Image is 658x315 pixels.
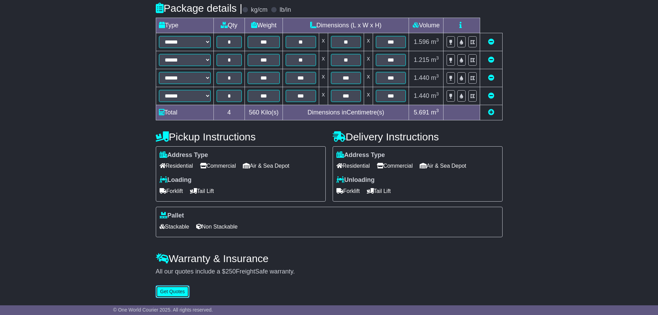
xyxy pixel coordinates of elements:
[160,186,183,196] span: Forklift
[156,105,213,120] td: Total
[488,109,494,116] a: Add new item
[160,221,189,232] span: Stackable
[420,160,466,171] span: Air & Sea Depot
[431,74,439,81] span: m
[283,105,409,120] td: Dimensions in Centimetre(s)
[226,268,236,275] span: 250
[319,51,328,69] td: x
[200,160,236,171] span: Commercial
[431,92,439,99] span: m
[414,56,429,63] span: 1.215
[377,160,413,171] span: Commercial
[488,56,494,63] a: Remove this item
[336,176,375,184] label: Unloading
[364,69,373,87] td: x
[251,6,267,14] label: kg/cm
[414,74,429,81] span: 1.440
[431,109,439,116] span: m
[245,18,283,33] td: Weight
[190,186,214,196] span: Tail Lift
[156,2,242,14] h4: Package details |
[160,212,184,220] label: Pallet
[431,38,439,45] span: m
[160,151,208,159] label: Address Type
[409,18,444,33] td: Volume
[431,56,439,63] span: m
[113,307,213,313] span: © One World Courier 2025. All rights reserved.
[156,286,190,298] button: Get Quotes
[249,109,259,116] span: 560
[436,73,439,78] sup: 3
[243,160,289,171] span: Air & Sea Depot
[488,38,494,45] a: Remove this item
[436,91,439,96] sup: 3
[160,176,192,184] label: Loading
[414,109,429,116] span: 5.691
[336,160,370,171] span: Residential
[156,131,326,142] h4: Pickup Instructions
[488,74,494,81] a: Remove this item
[156,268,503,276] div: All our quotes include a $ FreightSafe warranty.
[319,33,328,51] td: x
[319,87,328,105] td: x
[414,92,429,99] span: 1.440
[213,18,245,33] td: Qty
[319,69,328,87] td: x
[213,105,245,120] td: 4
[160,160,193,171] span: Residential
[364,87,373,105] td: x
[333,131,503,142] h4: Delivery Instructions
[364,51,373,69] td: x
[196,221,238,232] span: Non Stackable
[364,33,373,51] td: x
[336,186,360,196] span: Forklift
[336,151,385,159] label: Address Type
[436,55,439,61] sup: 3
[488,92,494,99] a: Remove this item
[436,37,439,43] sup: 3
[245,105,283,120] td: Kilo(s)
[367,186,391,196] span: Tail Lift
[156,253,503,264] h4: Warranty & Insurance
[414,38,429,45] span: 1.596
[283,18,409,33] td: Dimensions (L x W x H)
[436,108,439,113] sup: 3
[156,18,213,33] td: Type
[279,6,291,14] label: lb/in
